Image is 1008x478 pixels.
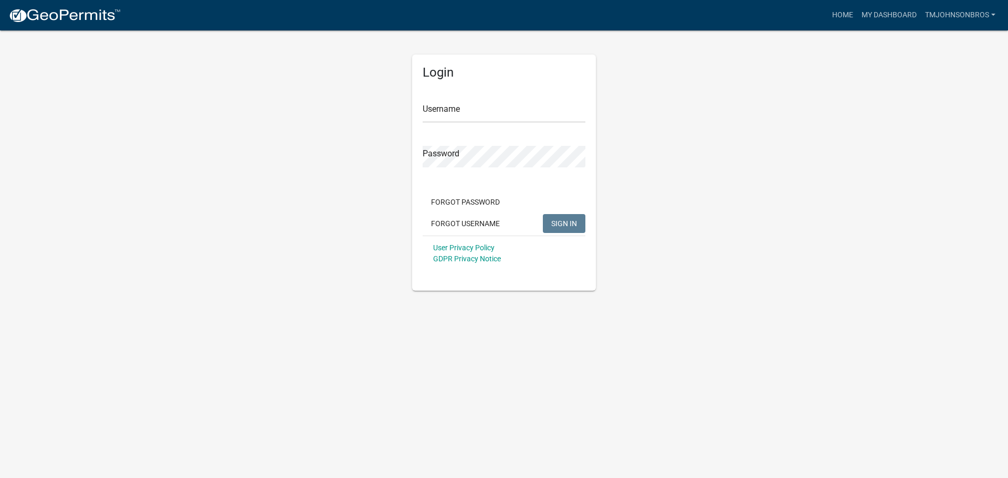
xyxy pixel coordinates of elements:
[543,214,585,233] button: SIGN IN
[857,5,921,25] a: My Dashboard
[423,65,585,80] h5: Login
[433,243,495,252] a: User Privacy Policy
[828,5,857,25] a: Home
[433,254,501,263] a: GDPR Privacy Notice
[921,5,1000,25] a: TMJohnsonBros
[423,214,508,233] button: Forgot Username
[551,219,577,227] span: SIGN IN
[423,193,508,211] button: Forgot Password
